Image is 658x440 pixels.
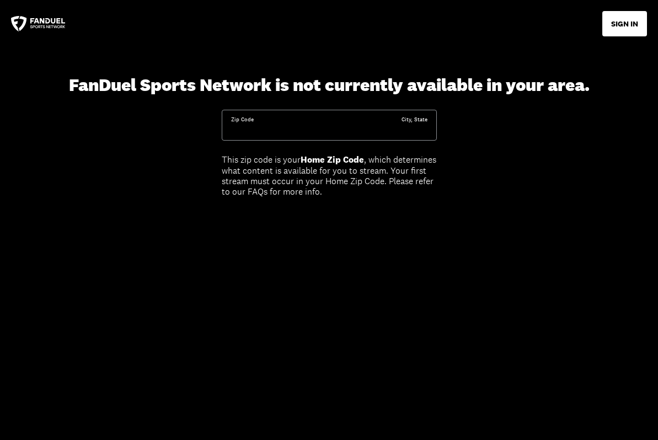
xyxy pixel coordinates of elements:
[69,75,590,96] div: FanDuel Sports Network is not currently available in your area.
[231,116,254,124] div: Zip Code
[222,154,437,197] div: This zip code is your , which determines what content is available for you to stream. Your first ...
[301,154,364,165] b: Home Zip Code
[402,116,427,124] div: City, State
[602,11,647,36] button: SIGN IN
